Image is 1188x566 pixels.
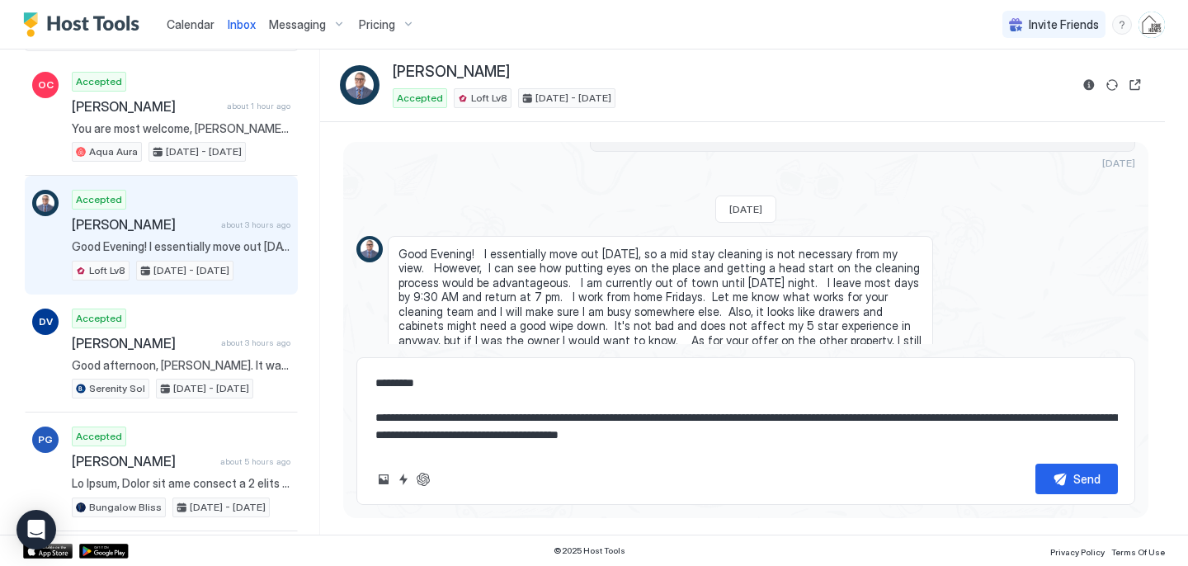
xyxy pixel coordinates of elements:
button: Send [1035,464,1118,494]
span: [DATE] - [DATE] [535,91,611,106]
span: Accepted [76,74,122,89]
button: ChatGPT Auto Reply [413,469,433,489]
span: Accepted [76,429,122,444]
span: Loft Lv8 [471,91,507,106]
a: Terms Of Use [1111,542,1165,559]
button: Open reservation [1125,75,1145,95]
span: © 2025 Host Tools [554,545,625,556]
span: about 3 hours ago [221,337,290,348]
span: Terms Of Use [1111,547,1165,557]
span: [PERSON_NAME] [393,63,510,82]
span: Loft Lv8 [89,263,125,278]
span: Aqua Aura [89,144,138,159]
button: Sync reservation [1102,75,1122,95]
span: Good Evening! I essentially move out [DATE], so a mid stay cleaning is not necessary from my view... [398,247,922,391]
button: Upload image [374,469,394,489]
a: Calendar [167,16,214,33]
span: [DATE] - [DATE] [173,381,249,396]
span: Good afternoon, [PERSON_NAME]. It was our pleasure hosting you at Serenity Sol! We hope you enjoy... [72,358,290,373]
span: Inbox [228,17,256,31]
a: Privacy Policy [1050,542,1105,559]
span: Pricing [359,17,395,32]
span: [PERSON_NAME] [72,335,214,351]
span: Accepted [76,311,122,326]
span: [PERSON_NAME] [72,216,214,233]
div: Open Intercom Messenger [16,510,56,549]
span: Lo Ipsum, Dolor sit ame consect a 2 elits doei tem 1 incidi ut Laboreet Dolor magn Ali, Enimadmin... [72,476,290,491]
a: Host Tools Logo [23,12,147,37]
span: You are most welcome, [PERSON_NAME]! Safe travels [DATE] and enjoy that much needed coffee. [72,121,290,136]
span: [DATE] - [DATE] [166,144,242,159]
span: Messaging [269,17,326,32]
span: Invite Friends [1029,17,1099,32]
span: DV [39,314,53,329]
div: Send [1073,470,1101,488]
div: menu [1112,15,1132,35]
span: [DATE] [1102,157,1135,169]
span: about 5 hours ago [220,456,290,467]
a: App Store [23,544,73,559]
span: [DATE] [729,203,762,215]
span: Bungalow Bliss [89,500,162,515]
span: [PERSON_NAME] [72,98,220,115]
span: Privacy Policy [1050,547,1105,557]
span: Serenity Sol [89,381,145,396]
span: Good Evening! I essentially move out [DATE], so a mid stay cleaning is not necessary from my view... [72,239,290,254]
span: PG [38,432,53,447]
button: Quick reply [394,469,413,489]
a: Google Play Store [79,544,129,559]
button: Reservation information [1079,75,1099,95]
span: Accepted [397,91,443,106]
div: User profile [1138,12,1165,38]
span: Calendar [167,17,214,31]
span: about 3 hours ago [221,219,290,230]
span: [PERSON_NAME] [72,453,214,469]
span: Accepted [76,192,122,207]
span: about 1 hour ago [227,101,290,111]
span: [DATE] - [DATE] [153,263,229,278]
span: OC [38,78,54,92]
a: Inbox [228,16,256,33]
span: [DATE] - [DATE] [190,500,266,515]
